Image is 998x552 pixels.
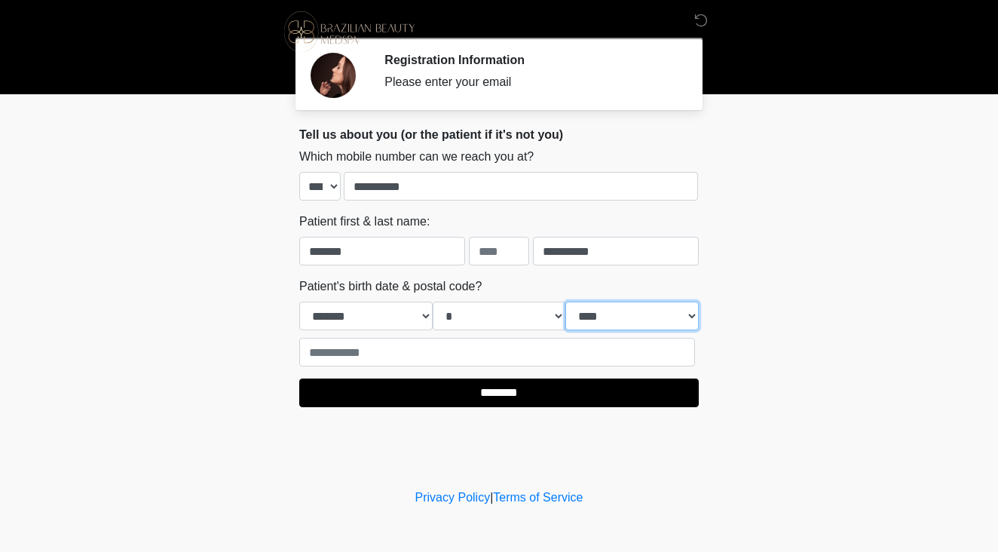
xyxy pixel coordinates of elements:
[415,491,491,504] a: Privacy Policy
[299,278,482,296] label: Patient's birth date & postal code?
[284,11,415,52] img: Brazilian Beauty Medspa Logo
[311,53,356,98] img: Agent Avatar
[493,491,583,504] a: Terms of Service
[490,491,493,504] a: |
[384,73,676,91] div: Please enter your email
[299,213,430,231] label: Patient first & last name:
[299,127,699,142] h2: Tell us about you (or the patient if it's not you)
[299,148,534,166] label: Which mobile number can we reach you at?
